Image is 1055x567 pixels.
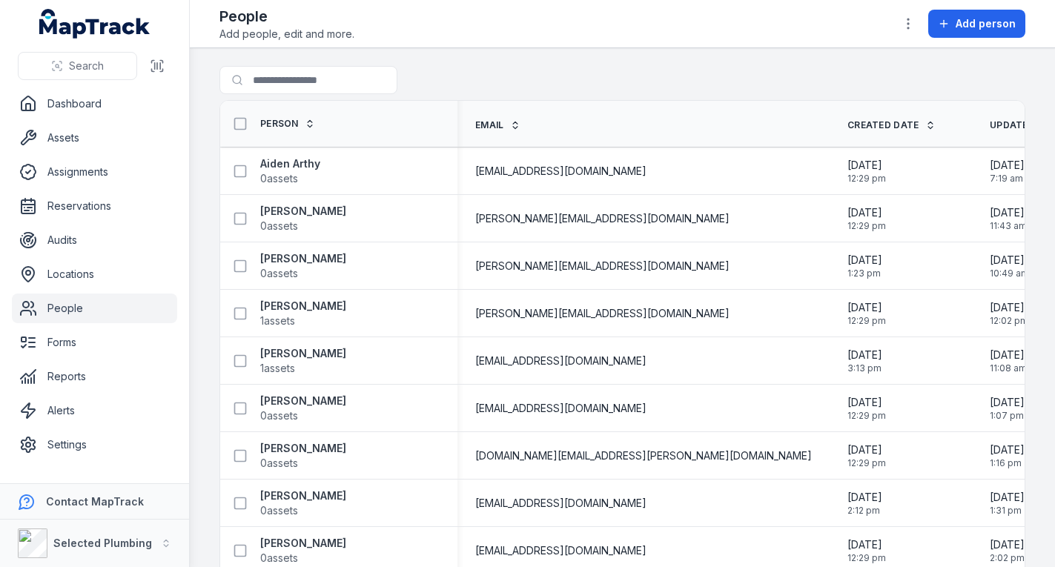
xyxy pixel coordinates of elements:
[475,259,730,273] span: [PERSON_NAME][EMAIL_ADDRESS][DOMAIN_NAME]
[12,191,177,221] a: Reservations
[475,354,646,368] span: [EMAIL_ADDRESS][DOMAIN_NAME]
[990,442,1025,457] span: [DATE]
[12,89,177,119] a: Dashboard
[12,396,177,425] a: Alerts
[847,537,886,564] time: 1/14/2025, 12:29:42 PM
[260,394,346,423] a: [PERSON_NAME]0assets
[69,59,104,73] span: Search
[847,348,882,374] time: 2/28/2025, 3:13:20 PM
[847,442,886,469] time: 1/14/2025, 12:29:42 PM
[475,496,646,511] span: [EMAIL_ADDRESS][DOMAIN_NAME]
[12,123,177,153] a: Assets
[260,361,295,376] span: 1 assets
[847,205,886,220] span: [DATE]
[260,346,346,361] strong: [PERSON_NAME]
[847,410,886,422] span: 12:29 pm
[847,173,886,185] span: 12:29 pm
[260,156,320,171] strong: Aiden Arthy
[847,395,886,422] time: 1/14/2025, 12:29:42 PM
[990,537,1025,564] time: 8/11/2025, 2:02:25 PM
[219,6,354,27] h2: People
[847,220,886,232] span: 12:29 pm
[847,300,886,315] span: [DATE]
[260,488,346,503] strong: [PERSON_NAME]
[990,457,1025,469] span: 1:16 pm
[475,448,812,463] span: [DOMAIN_NAME][EMAIL_ADDRESS][PERSON_NAME][DOMAIN_NAME]
[12,225,177,255] a: Audits
[260,251,346,281] a: [PERSON_NAME]0assets
[956,16,1016,31] span: Add person
[990,158,1025,185] time: 7/29/2025, 7:19:23 AM
[260,551,298,566] span: 0 assets
[990,395,1025,410] span: [DATE]
[260,204,346,219] strong: [PERSON_NAME]
[12,430,177,460] a: Settings
[990,362,1027,374] span: 11:08 am
[260,171,298,186] span: 0 assets
[847,253,882,279] time: 2/13/2025, 1:23:00 PM
[475,306,730,321] span: [PERSON_NAME][EMAIL_ADDRESS][DOMAIN_NAME]
[475,119,520,131] a: Email
[847,119,919,131] span: Created Date
[990,268,1029,279] span: 10:49 am
[990,395,1025,422] time: 8/11/2025, 1:07:47 PM
[847,490,882,505] span: [DATE]
[990,348,1027,374] time: 8/11/2025, 11:08:49 AM
[990,537,1025,552] span: [DATE]
[260,156,320,186] a: Aiden Arthy0assets
[990,552,1025,564] span: 2:02 pm
[847,362,882,374] span: 3:13 pm
[928,10,1025,38] button: Add person
[990,442,1025,469] time: 8/11/2025, 1:16:06 PM
[260,441,346,471] a: [PERSON_NAME]0assets
[847,442,886,457] span: [DATE]
[260,394,346,408] strong: [PERSON_NAME]
[12,328,177,357] a: Forms
[847,205,886,232] time: 1/14/2025, 12:29:42 PM
[12,294,177,323] a: People
[847,537,886,552] span: [DATE]
[260,299,346,314] strong: [PERSON_NAME]
[18,52,137,80] button: Search
[847,348,882,362] span: [DATE]
[260,441,346,456] strong: [PERSON_NAME]
[847,158,886,185] time: 1/14/2025, 12:29:42 PM
[12,362,177,391] a: Reports
[260,536,346,551] strong: [PERSON_NAME]
[475,211,730,226] span: [PERSON_NAME][EMAIL_ADDRESS][DOMAIN_NAME]
[847,268,882,279] span: 1:23 pm
[847,552,886,564] span: 12:29 pm
[475,401,646,416] span: [EMAIL_ADDRESS][DOMAIN_NAME]
[990,220,1027,232] span: 11:43 am
[12,259,177,289] a: Locations
[260,219,298,233] span: 0 assets
[260,536,346,566] a: [PERSON_NAME]0assets
[990,173,1025,185] span: 7:19 am
[260,266,298,281] span: 0 assets
[475,119,504,131] span: Email
[260,314,295,328] span: 1 assets
[990,348,1027,362] span: [DATE]
[260,346,346,376] a: [PERSON_NAME]1assets
[847,505,882,517] span: 2:12 pm
[847,253,882,268] span: [DATE]
[260,456,298,471] span: 0 assets
[847,158,886,173] span: [DATE]
[990,158,1025,173] span: [DATE]
[990,300,1028,327] time: 8/11/2025, 12:02:58 PM
[847,300,886,327] time: 1/14/2025, 12:29:42 PM
[260,118,299,130] span: Person
[260,251,346,266] strong: [PERSON_NAME]
[990,315,1028,327] span: 12:02 pm
[847,119,936,131] a: Created Date
[847,490,882,517] time: 5/14/2025, 2:12:32 PM
[990,300,1028,315] span: [DATE]
[847,457,886,469] span: 12:29 pm
[990,205,1027,220] span: [DATE]
[46,495,144,508] strong: Contact MapTrack
[260,503,298,518] span: 0 assets
[39,9,151,39] a: MapTrack
[12,157,177,187] a: Assignments
[475,543,646,558] span: [EMAIL_ADDRESS][DOMAIN_NAME]
[847,315,886,327] span: 12:29 pm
